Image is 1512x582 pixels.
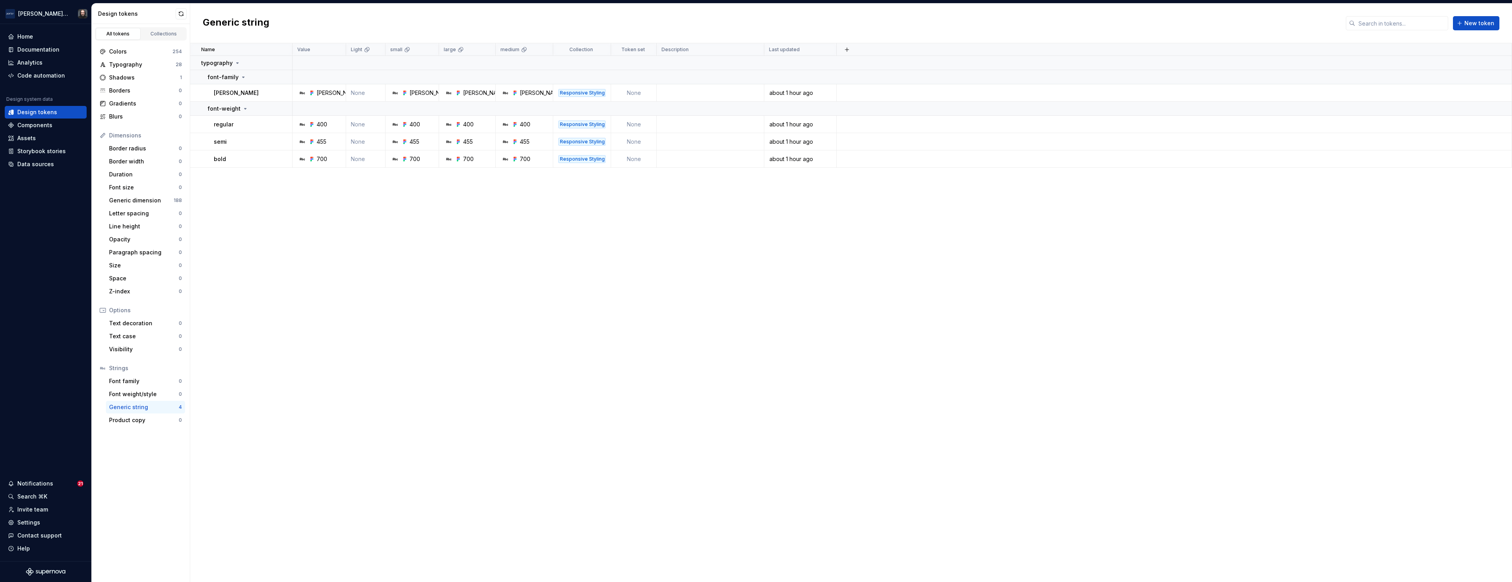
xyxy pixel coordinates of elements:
[106,272,185,285] a: Space0
[201,59,233,67] p: typography
[317,138,326,146] div: 455
[109,196,174,204] div: Generic dimension
[179,171,182,178] div: 0
[176,61,182,68] div: 28
[621,46,645,53] p: Token set
[17,59,43,67] div: Analytics
[214,89,259,97] p: [PERSON_NAME]
[106,401,185,413] a: Generic string4
[106,142,185,155] a: Border radius0
[765,89,836,97] div: about 1 hour ago
[109,248,179,256] div: Paragraph spacing
[214,155,226,163] p: bold
[106,375,185,387] a: Font family0
[5,477,87,490] button: Notifications21
[17,160,54,168] div: Data sources
[109,145,179,152] div: Border radius
[520,138,530,146] div: 455
[409,89,454,97] div: [PERSON_NAME]
[558,120,606,128] div: Responsive Styling
[2,5,90,22] button: [PERSON_NAME] AirlinesTeunis Vorsteveld
[179,391,182,397] div: 0
[558,89,606,97] div: Responsive Styling
[179,346,182,352] div: 0
[611,133,657,150] td: None
[179,236,182,243] div: 0
[444,46,456,53] p: large
[179,288,182,295] div: 0
[109,319,179,327] div: Text decoration
[179,100,182,107] div: 0
[5,119,87,132] a: Components
[98,31,138,37] div: All tokens
[109,345,179,353] div: Visibility
[463,89,507,97] div: [PERSON_NAME]
[179,158,182,165] div: 0
[106,330,185,343] a: Text case0
[109,235,179,243] div: Opacity
[5,30,87,43] a: Home
[106,343,185,356] a: Visibility0
[109,364,182,372] div: Strings
[17,545,30,552] div: Help
[96,58,185,71] a: Typography28
[179,184,182,191] div: 0
[109,183,179,191] div: Font size
[17,532,62,539] div: Contact support
[109,287,179,295] div: Z-index
[106,155,185,168] a: Border width0
[17,480,53,487] div: Notifications
[6,96,53,102] div: Design system data
[17,108,57,116] div: Design tokens
[6,9,15,19] img: f0306bc8-3074-41fb-b11c-7d2e8671d5eb.png
[611,116,657,133] td: None
[179,87,182,94] div: 0
[5,145,87,158] a: Storybook stories
[17,134,36,142] div: Assets
[106,285,185,298] a: Z-index0
[409,155,420,163] div: 700
[109,306,182,314] div: Options
[98,10,176,18] div: Design tokens
[109,100,179,108] div: Gradients
[109,158,179,165] div: Border width
[106,259,185,272] a: Size0
[106,207,185,220] a: Letter spacing0
[611,150,657,168] td: None
[106,181,185,194] a: Font size0
[179,378,182,384] div: 0
[17,147,66,155] div: Storybook stories
[109,61,176,69] div: Typography
[346,116,385,133] td: None
[409,120,420,128] div: 400
[390,46,402,53] p: small
[109,261,179,269] div: Size
[520,155,530,163] div: 700
[109,332,179,340] div: Text case
[214,138,227,146] p: semi
[17,121,52,129] div: Components
[5,69,87,82] a: Code automation
[96,110,185,123] a: Blurs0
[179,404,182,410] div: 4
[203,16,269,30] h2: Generic string
[520,89,564,97] div: [PERSON_NAME]
[463,120,474,128] div: 400
[208,105,241,113] p: font-weight
[26,568,65,576] svg: Supernova Logo
[179,275,182,282] div: 0
[179,333,182,339] div: 0
[106,246,185,259] a: Paragraph spacing0
[106,233,185,246] a: Opacity0
[5,56,87,69] a: Analytics
[409,138,419,146] div: 455
[109,222,179,230] div: Line height
[96,84,185,97] a: Borders0
[179,113,182,120] div: 0
[5,503,87,516] a: Invite team
[109,403,179,411] div: Generic string
[317,155,327,163] div: 700
[5,542,87,555] button: Help
[765,120,836,128] div: about 1 hour ago
[78,9,87,19] img: Teunis Vorsteveld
